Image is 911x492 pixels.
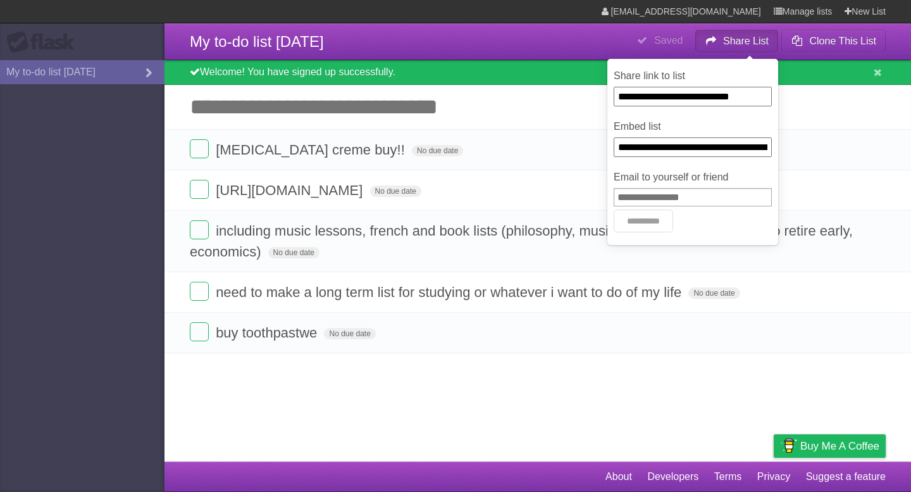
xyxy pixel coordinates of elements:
label: Done [190,282,209,301]
button: Share List [695,30,779,53]
label: Done [190,139,209,158]
span: Buy me a coffee [800,435,879,457]
a: About [605,465,632,489]
b: Clone This List [809,35,876,46]
label: Email to yourself or friend [614,170,772,185]
label: Done [190,180,209,199]
a: Terms [714,465,742,489]
span: No due date [688,287,740,299]
b: Saved [654,35,683,46]
div: Flask [6,31,82,54]
span: buy toothpastwe [216,325,320,341]
span: No due date [412,145,463,156]
span: need to make a long term list for studying or whatever i want to do of my life [216,284,685,300]
span: No due date [324,328,375,339]
span: [MEDICAL_DATA] creme buy!! [216,142,408,158]
span: No due date [370,186,421,197]
span: My to-do list [DATE] [190,33,324,50]
a: Developers [647,465,698,489]
div: Welcome! You have signed up successfully. [164,60,911,85]
a: Buy me a coffee [774,434,886,458]
span: including music lessons, french and book lists (philosophy, music, trauma books, learning to reti... [190,223,853,260]
label: Done [190,220,209,239]
span: [URL][DOMAIN_NAME] [216,182,366,198]
label: Done [190,322,209,341]
button: Clone This List [781,30,886,53]
b: Share List [723,35,769,46]
label: Share link to list [614,68,772,84]
a: Privacy [757,465,790,489]
span: No due date [268,247,319,258]
label: Embed list [614,119,772,134]
img: Buy me a coffee [780,435,797,457]
a: Suggest a feature [806,465,886,489]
